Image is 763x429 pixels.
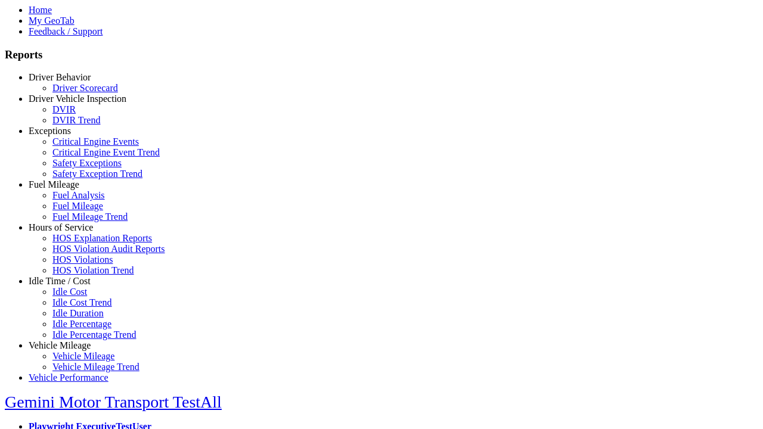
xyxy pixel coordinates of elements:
a: Gemini Motor Transport TestAll [5,393,222,411]
a: HOS Violations [52,254,113,265]
a: Idle Cost Trend [52,297,112,307]
a: Feedback / Support [29,26,103,36]
a: Driver Vehicle Inspection [29,94,126,104]
a: Fuel Analysis [52,190,105,200]
h3: Reports [5,48,758,61]
a: Vehicle Mileage Trend [52,362,139,372]
a: Fuel Mileage Trend [52,212,128,222]
a: My GeoTab [29,15,75,26]
a: Critical Engine Event Trend [52,147,160,157]
a: Safety Exceptions [52,158,122,168]
a: Idle Cost [52,287,87,297]
a: HOS Violation Trend [52,265,134,275]
a: Idle Time / Cost [29,276,91,286]
a: Vehicle Mileage [52,351,114,361]
a: Fuel Mileage [29,179,79,189]
a: Fuel Mileage [52,201,103,211]
a: Vehicle Performance [29,372,108,383]
a: Idle Percentage Trend [52,329,136,340]
a: Home [29,5,52,15]
a: DVIR [52,104,76,114]
a: Driver Scorecard [52,83,118,93]
a: HOS Violation Audit Reports [52,244,165,254]
a: Driver Behavior [29,72,91,82]
a: Idle Duration [52,308,104,318]
a: DVIR Trend [52,115,100,125]
a: Hours of Service [29,222,93,232]
a: Idle Percentage [52,319,111,329]
a: Critical Engine Events [52,136,139,147]
a: Safety Exception Trend [52,169,142,179]
a: HOS Explanation Reports [52,233,152,243]
a: Exceptions [29,126,71,136]
a: Vehicle Mileage [29,340,91,350]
